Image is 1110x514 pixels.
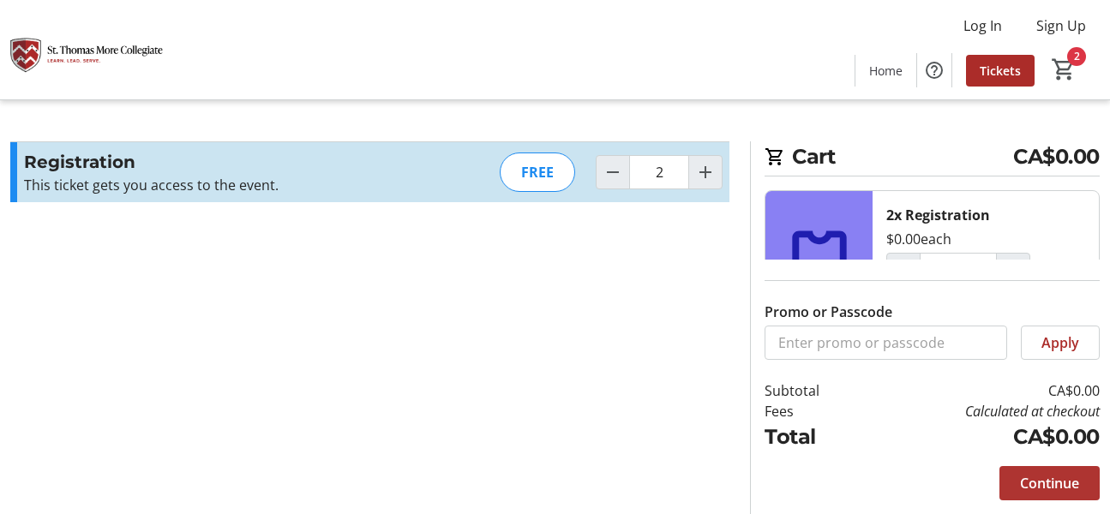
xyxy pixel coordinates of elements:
span: CA$0.00 [1013,141,1100,172]
td: Total [765,421,861,452]
label: Promo or Passcode [765,302,892,322]
button: Continue [999,466,1100,500]
h2: Cart [765,141,1100,176]
td: CA$0.00 [861,421,1100,452]
span: Home [869,62,903,80]
input: Registration Quantity [629,155,689,189]
input: Enter promo or passcode [765,326,1007,360]
td: Fees [765,401,861,421]
div: 2x Registration [886,205,990,225]
span: Log In [963,15,1002,36]
a: Home [855,55,916,87]
span: Sign Up [1036,15,1086,36]
button: Log In [950,12,1016,39]
a: Tickets [966,55,1035,87]
button: Cart [1048,54,1079,85]
div: $0.00 each [886,229,951,249]
input: Registration Quantity [920,253,997,287]
button: Increment by one [689,156,722,188]
h3: Registration [24,149,399,175]
button: Increment by one [997,254,1029,286]
td: CA$0.00 [861,380,1100,401]
button: Help [917,53,951,87]
button: Apply [1021,326,1100,360]
span: Tickets [980,62,1021,80]
button: Sign Up [1023,12,1100,39]
span: Apply [1041,332,1079,353]
button: Decrement by one [887,254,920,286]
div: FREE [500,152,575,192]
td: Subtotal [765,380,861,401]
td: Calculated at checkout [861,401,1100,421]
span: Continue [1020,473,1079,493]
img: St. Thomas More Collegiate #2's Logo [10,7,163,93]
div: This ticket gets you access to the event. [24,175,399,195]
button: Decrement by one [597,156,629,188]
